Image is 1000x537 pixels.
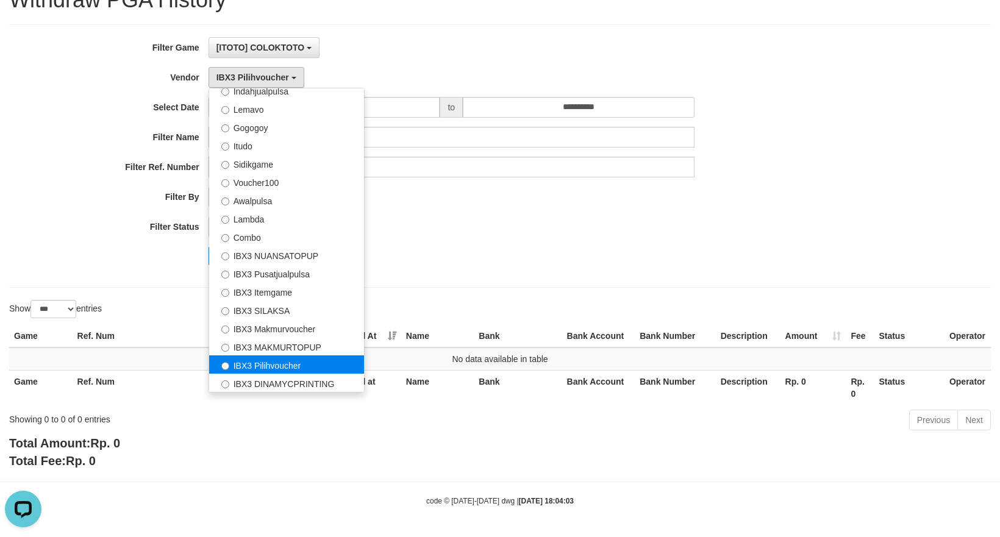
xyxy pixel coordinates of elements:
[73,370,239,405] th: Ref. Num
[209,67,304,88] button: IBX3 Pilihvoucher
[209,264,364,282] label: IBX3 Pusatjualpulsa
[562,325,635,347] th: Bank Account
[945,325,991,347] th: Operator
[221,161,229,169] input: Sidikgame
[209,99,364,118] label: Lemavo
[209,282,364,301] label: IBX3 Itemgame
[221,179,229,187] input: Voucher100
[9,370,73,405] th: Game
[874,370,945,405] th: Status
[780,325,846,347] th: Amount: activate to sort column ascending
[221,88,229,96] input: Indahjualpulsa
[440,97,463,118] span: to
[635,370,715,405] th: Bank Number
[9,408,407,425] div: Showing 0 to 0 of 0 entries
[221,143,229,151] input: Itudo
[221,124,229,132] input: Gogogoy
[221,234,229,242] input: Combo
[5,5,41,41] button: Open LiveChat chat widget
[209,191,364,209] label: Awalpulsa
[209,172,364,191] label: Voucher100
[716,325,780,347] th: Description
[221,216,229,224] input: Lambda
[329,325,401,347] th: Created At: activate to sort column ascending
[716,370,780,405] th: Description
[846,325,874,347] th: Fee
[9,436,120,450] b: Total Amount:
[221,271,229,279] input: IBX3 Pusatjualpulsa
[216,43,304,52] span: [ITOTO] COLOKTOTO
[209,136,364,154] label: Itudo
[474,325,562,347] th: Bank
[221,106,229,114] input: Lemavo
[216,73,289,82] span: IBX3 Pilihvoucher
[909,410,958,430] a: Previous
[221,380,229,388] input: IBX3 DINAMYCPRINTING
[221,307,229,315] input: IBX3 SILAKSA
[9,325,73,347] th: Game
[209,355,364,374] label: IBX3 Pilihvoucher
[221,362,229,370] input: IBX3 Pilihvoucher
[209,227,364,246] label: Combo
[474,370,562,405] th: Bank
[846,370,874,405] th: Rp. 0
[209,319,364,337] label: IBX3 Makmurvoucher
[9,347,991,371] td: No data available in table
[209,37,320,58] button: [ITOTO] COLOKTOTO
[209,154,364,172] label: Sidikgame
[209,209,364,227] label: Lambda
[209,246,364,264] label: IBX3 NUANSATOPUP
[519,497,574,505] strong: [DATE] 18:04:03
[209,81,364,99] label: Indahjualpulsa
[221,344,229,352] input: IBX3 MAKMURTOPUP
[90,436,120,450] span: Rp. 0
[66,454,96,468] span: Rp. 0
[209,374,364,392] label: IBX3 DINAMYCPRINTING
[221,252,229,260] input: IBX3 NUANSATOPUP
[209,301,364,319] label: IBX3 SILAKSA
[957,410,991,430] a: Next
[30,300,76,318] select: Showentries
[780,370,846,405] th: Rp. 0
[874,325,945,347] th: Status
[221,325,229,333] input: IBX3 Makmurvoucher
[401,370,474,405] th: Name
[209,118,364,136] label: Gogogoy
[9,454,96,468] b: Total Fee:
[221,197,229,205] input: Awalpulsa
[562,370,635,405] th: Bank Account
[401,325,474,347] th: Name
[426,497,574,505] small: code © [DATE]-[DATE] dwg |
[945,370,991,405] th: Operator
[9,300,102,318] label: Show entries
[635,325,715,347] th: Bank Number
[73,325,239,347] th: Ref. Num
[329,370,401,405] th: Created at
[209,337,364,355] label: IBX3 MAKMURTOPUP
[221,289,229,297] input: IBX3 Itemgame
